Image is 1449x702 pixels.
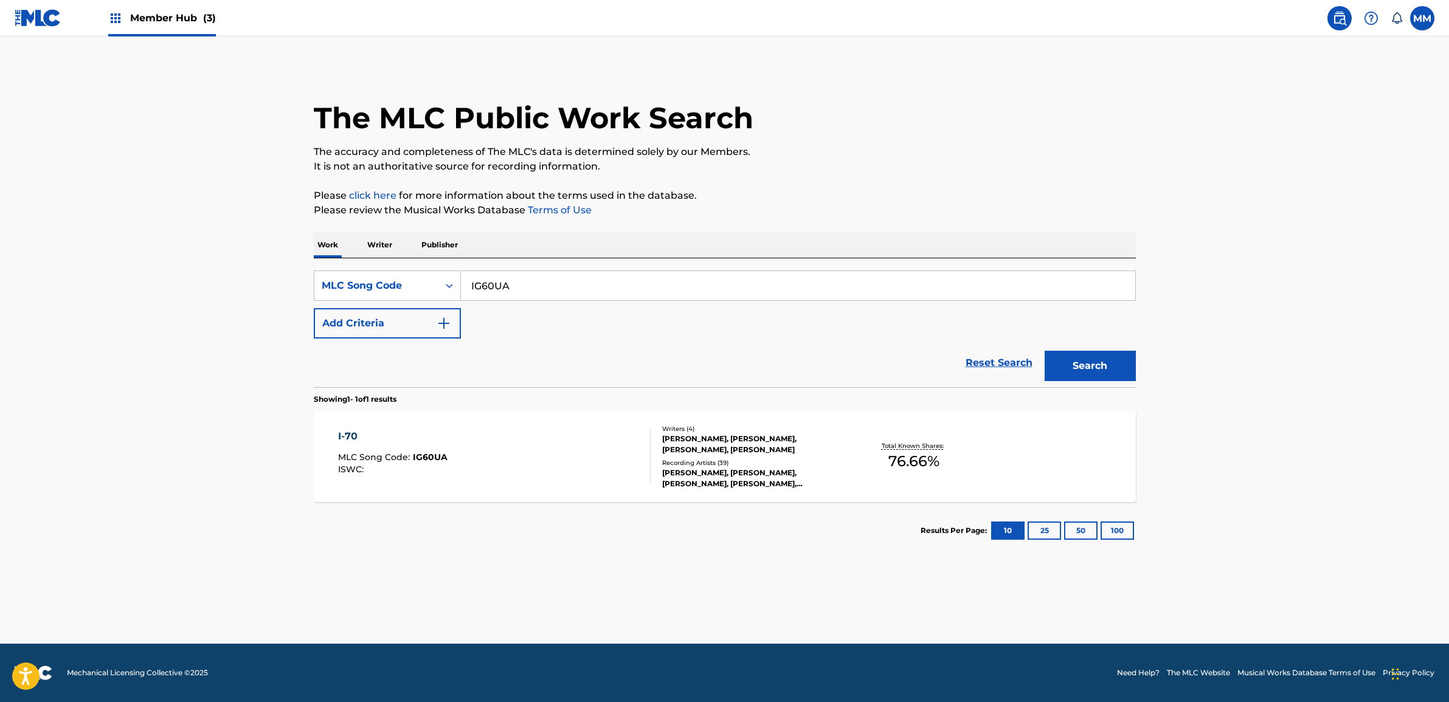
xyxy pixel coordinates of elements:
img: logo [15,666,52,680]
div: User Menu [1410,6,1434,30]
a: Privacy Policy [1383,667,1434,678]
img: help [1364,11,1378,26]
h1: The MLC Public Work Search [314,100,753,136]
div: Drag [1392,656,1399,692]
p: Showing 1 - 1 of 1 results [314,394,396,405]
p: Please for more information about the terms used in the database. [314,188,1136,203]
button: 25 [1028,521,1061,540]
span: 76.66 % [888,450,939,472]
a: Reset Search [960,349,1039,376]
button: 50 [1064,521,1098,540]
span: IG60UA [413,452,448,463]
p: Results Per Page: [921,525,990,536]
button: Add Criteria [314,308,461,339]
p: Please review the Musical Works Database [314,203,1136,218]
p: The accuracy and completeness of The MLC's data is determined solely by our Members. [314,145,1136,159]
img: Top Rightsholders [108,11,123,26]
span: Mechanical Licensing Collective © 2025 [67,667,208,678]
p: Publisher [418,232,462,258]
div: I-70 [338,429,448,444]
a: I-70MLC Song Code:IG60UAISWC:Writers (4)[PERSON_NAME], [PERSON_NAME], [PERSON_NAME], [PERSON_NAME... [314,411,1136,502]
iframe: Chat Widget [1388,644,1449,702]
a: Public Search [1327,6,1352,30]
button: 100 [1101,521,1134,540]
div: [PERSON_NAME], [PERSON_NAME], [PERSON_NAME], [PERSON_NAME] [662,433,846,455]
div: Recording Artists ( 39 ) [662,458,846,467]
span: (3) [203,12,216,24]
div: [PERSON_NAME], [PERSON_NAME], [PERSON_NAME], [PERSON_NAME], [PERSON_NAME] [662,467,846,489]
div: MLC Song Code [322,278,431,293]
a: Musical Works Database Terms of Use [1237,667,1375,678]
a: Need Help? [1117,667,1160,678]
button: 10 [991,521,1025,540]
iframe: Resource Center [1415,483,1449,581]
div: Writers ( 4 ) [662,424,846,433]
span: MLC Song Code : [338,452,413,463]
form: Search Form [314,270,1136,387]
a: Terms of Use [525,204,592,216]
button: Search [1045,351,1136,381]
p: It is not an authoritative source for recording information. [314,159,1136,174]
div: Help [1359,6,1383,30]
p: Work [314,232,342,258]
img: MLC Logo [15,9,61,27]
span: ISWC : [338,464,367,475]
p: Writer [364,232,396,258]
a: click here [349,190,396,201]
span: Member Hub [130,11,216,25]
p: Total Known Shares: [882,441,947,450]
img: 9d2ae6d4665cec9f34b9.svg [437,316,451,331]
a: The MLC Website [1167,667,1230,678]
div: Notifications [1391,12,1403,24]
img: search [1332,11,1347,26]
